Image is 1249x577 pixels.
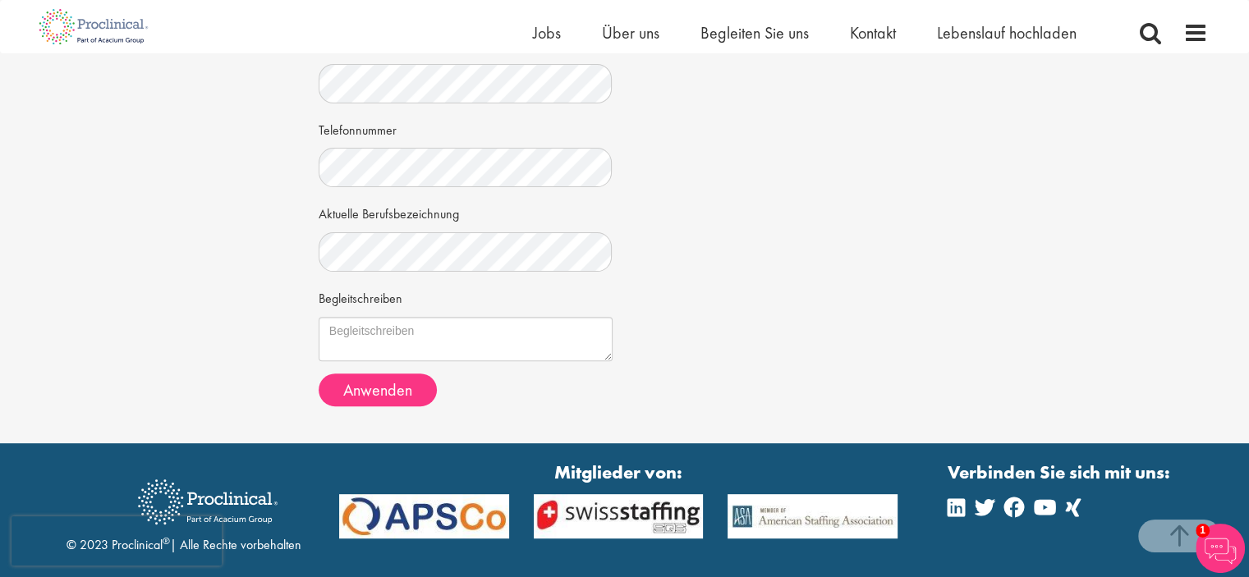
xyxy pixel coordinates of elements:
a: Begleiten Sie uns [700,22,809,44]
button: Anwenden [319,373,437,406]
img: Chatbot [1196,524,1245,573]
font: Telefonnummer [319,121,397,139]
font: Aktuelle Berufsbezeichnung [319,205,459,222]
iframe: reCAPTCHA [11,516,222,566]
img: APSCo [521,494,716,539]
img: Proklinische Rekrutierung [126,468,290,536]
a: Jobs [533,22,561,44]
font: Verbinden Sie sich mit uns: [948,460,1170,484]
a: Kontakt [850,22,896,44]
img: APSCo [327,494,521,539]
font: Begleitschreiben [319,290,402,307]
a: Über uns [602,22,659,44]
font: 1 [1200,524,1205,536]
img: APSCo [715,494,910,539]
a: Lebenslauf hochladen [937,22,1077,44]
font: | Alle Rechte vorbehalten [170,536,301,553]
font: Nachname [319,37,376,54]
font: Mitglieder von: [554,460,682,484]
font: Anwenden [343,379,412,401]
